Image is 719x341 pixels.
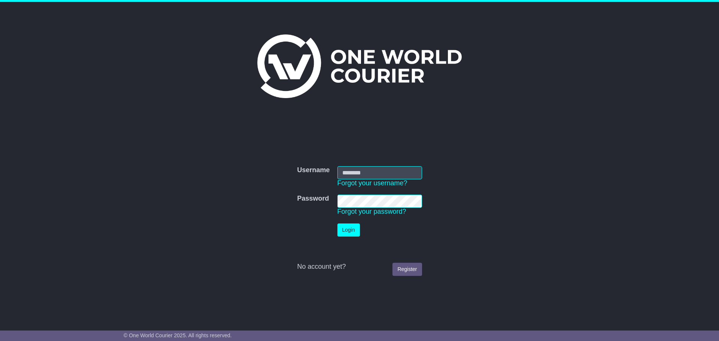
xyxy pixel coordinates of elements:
div: No account yet? [297,263,422,271]
a: Forgot your password? [337,208,406,215]
img: One World [257,34,462,98]
a: Forgot your username? [337,179,407,187]
button: Login [337,223,360,237]
label: Username [297,166,330,174]
label: Password [297,195,329,203]
a: Register [392,263,422,276]
span: © One World Courier 2025. All rights reserved. [124,332,232,338]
